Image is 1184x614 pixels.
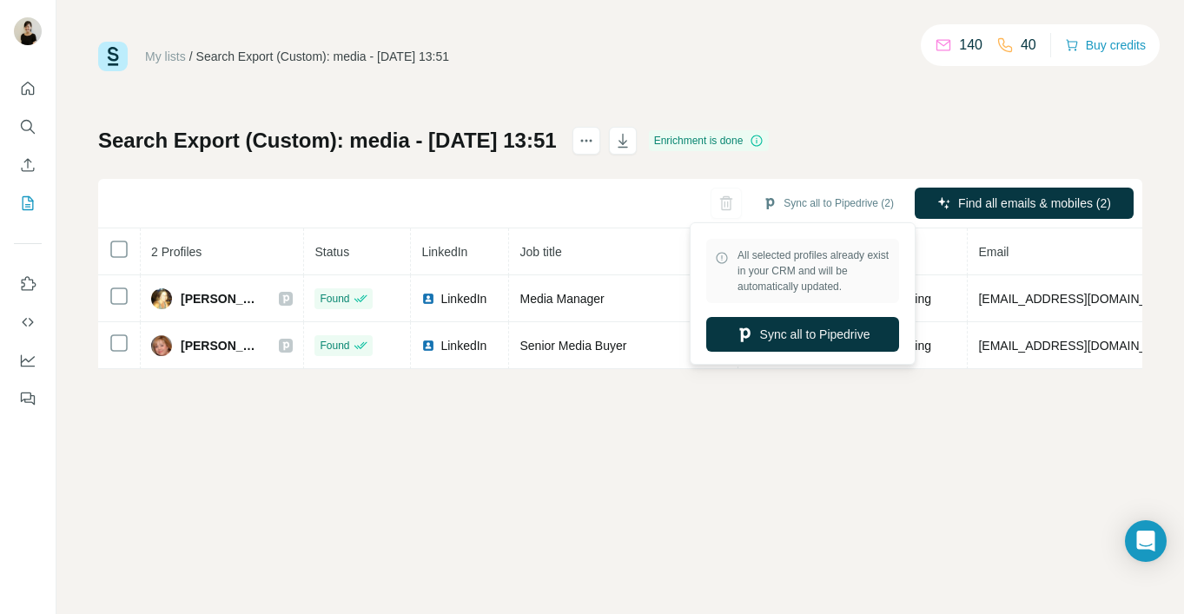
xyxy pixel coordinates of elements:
span: Found [320,291,349,307]
h1: Search Export (Custom): media - [DATE] 13:51 [98,127,557,155]
img: Avatar [151,335,172,356]
button: Buy credits [1065,33,1146,57]
span: Email [978,245,1009,259]
div: Search Export (Custom): media - [DATE] 13:51 [196,48,450,65]
button: Dashboard [14,345,42,376]
p: 140 [959,35,982,56]
span: LinkedIn [440,337,486,354]
p: 40 [1021,35,1036,56]
div: Enrichment is done [649,130,770,151]
button: Find all emails & mobiles (2) [915,188,1134,219]
span: Find all emails & mobiles (2) [958,195,1111,212]
button: Sync all to Pipedrive (2) [751,190,906,216]
span: LinkedIn [440,290,486,307]
div: Open Intercom Messenger [1125,520,1167,562]
img: LinkedIn logo [421,339,435,353]
img: Surfe Logo [98,42,128,71]
span: [PERSON_NAME] [181,337,261,354]
span: All selected profiles already exist in your CRM and will be automatically updated. [738,248,890,294]
button: Search [14,111,42,142]
span: 2 Profiles [151,245,202,259]
button: Enrich CSV [14,149,42,181]
span: Senior Media Buyer [519,339,626,353]
span: Found [320,338,349,353]
img: LinkedIn logo [421,292,435,306]
button: Use Surfe on LinkedIn [14,268,42,300]
button: Sync all to Pipedrive [706,317,899,352]
img: Avatar [151,288,172,309]
span: Media Manager [519,292,604,306]
span: [EMAIL_ADDRESS][DOMAIN_NAME] [978,339,1184,353]
span: LinkedIn [421,245,467,259]
button: Use Surfe API [14,307,42,338]
img: Avatar [14,17,42,45]
a: My lists [145,50,186,63]
span: [EMAIL_ADDRESS][DOMAIN_NAME] [978,292,1184,306]
button: actions [572,127,600,155]
button: My lists [14,188,42,219]
li: / [189,48,193,65]
span: Status [314,245,349,259]
button: Feedback [14,383,42,414]
span: Job title [519,245,561,259]
button: Quick start [14,73,42,104]
span: [PERSON_NAME] [181,290,261,307]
